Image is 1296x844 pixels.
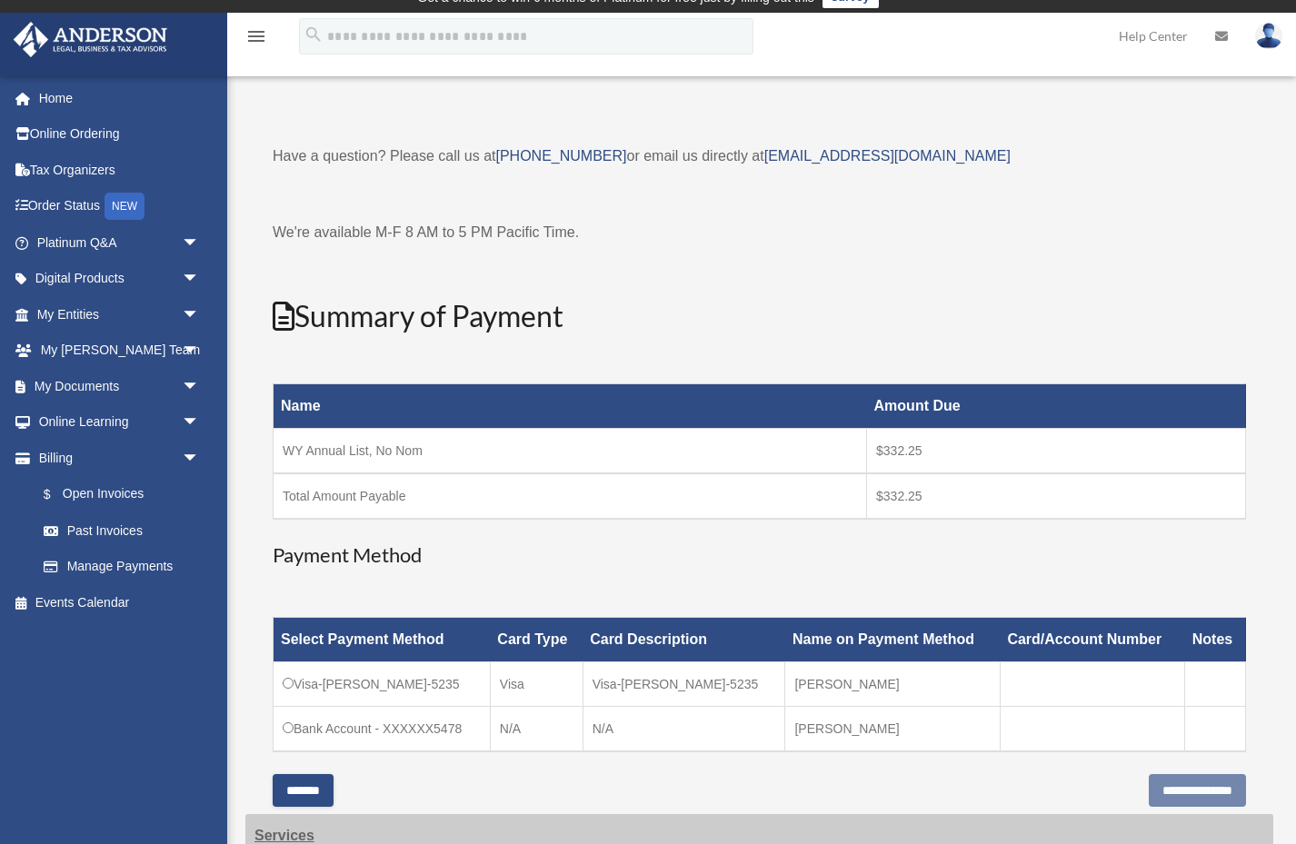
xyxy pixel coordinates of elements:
[495,148,626,164] a: [PHONE_NUMBER]
[583,618,785,662] th: Card Description
[182,296,218,333] span: arrow_drop_down
[273,541,1246,570] h3: Payment Method
[490,662,583,707] td: Visa
[182,440,218,477] span: arrow_drop_down
[764,148,1011,164] a: [EMAIL_ADDRESS][DOMAIN_NAME]
[785,618,1000,662] th: Name on Payment Method
[490,618,583,662] th: Card Type
[274,384,867,429] th: Name
[583,662,785,707] td: Visa-[PERSON_NAME]-5235
[13,80,227,116] a: Home
[785,707,1000,752] td: [PERSON_NAME]
[182,368,218,405] span: arrow_drop_down
[13,333,227,369] a: My [PERSON_NAME] Teamarrow_drop_down
[245,32,267,47] a: menu
[273,220,1246,245] p: We're available M-F 8 AM to 5 PM Pacific Time.
[274,662,491,707] td: Visa-[PERSON_NAME]-5235
[583,707,785,752] td: N/A
[254,828,314,843] strong: Services
[490,707,583,752] td: N/A
[867,473,1246,519] td: $332.25
[25,549,218,585] a: Manage Payments
[245,25,267,47] i: menu
[274,473,867,519] td: Total Amount Payable
[13,584,227,621] a: Events Calendar
[13,440,218,476] a: Billingarrow_drop_down
[867,429,1246,474] td: $332.25
[273,296,1246,337] h2: Summary of Payment
[274,429,867,474] td: WY Annual List, No Nom
[1000,618,1184,662] th: Card/Account Number
[182,224,218,262] span: arrow_drop_down
[785,662,1000,707] td: [PERSON_NAME]
[182,261,218,298] span: arrow_drop_down
[13,224,227,261] a: Platinum Q&Aarrow_drop_down
[867,384,1246,429] th: Amount Due
[105,193,145,220] div: NEW
[13,404,227,441] a: Online Learningarrow_drop_down
[182,404,218,442] span: arrow_drop_down
[25,476,209,513] a: $Open Invoices
[274,618,491,662] th: Select Payment Method
[182,333,218,370] span: arrow_drop_down
[13,261,227,297] a: Digital Productsarrow_drop_down
[25,512,218,549] a: Past Invoices
[54,483,63,506] span: $
[8,22,173,57] img: Anderson Advisors Platinum Portal
[13,296,227,333] a: My Entitiesarrow_drop_down
[1255,23,1282,49] img: User Pic
[13,116,227,153] a: Online Ordering
[13,188,227,225] a: Order StatusNEW
[274,707,491,752] td: Bank Account - XXXXXX5478
[304,25,324,45] i: search
[273,144,1246,169] p: Have a question? Please call us at or email us directly at
[13,152,227,188] a: Tax Organizers
[1185,618,1246,662] th: Notes
[13,368,227,404] a: My Documentsarrow_drop_down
